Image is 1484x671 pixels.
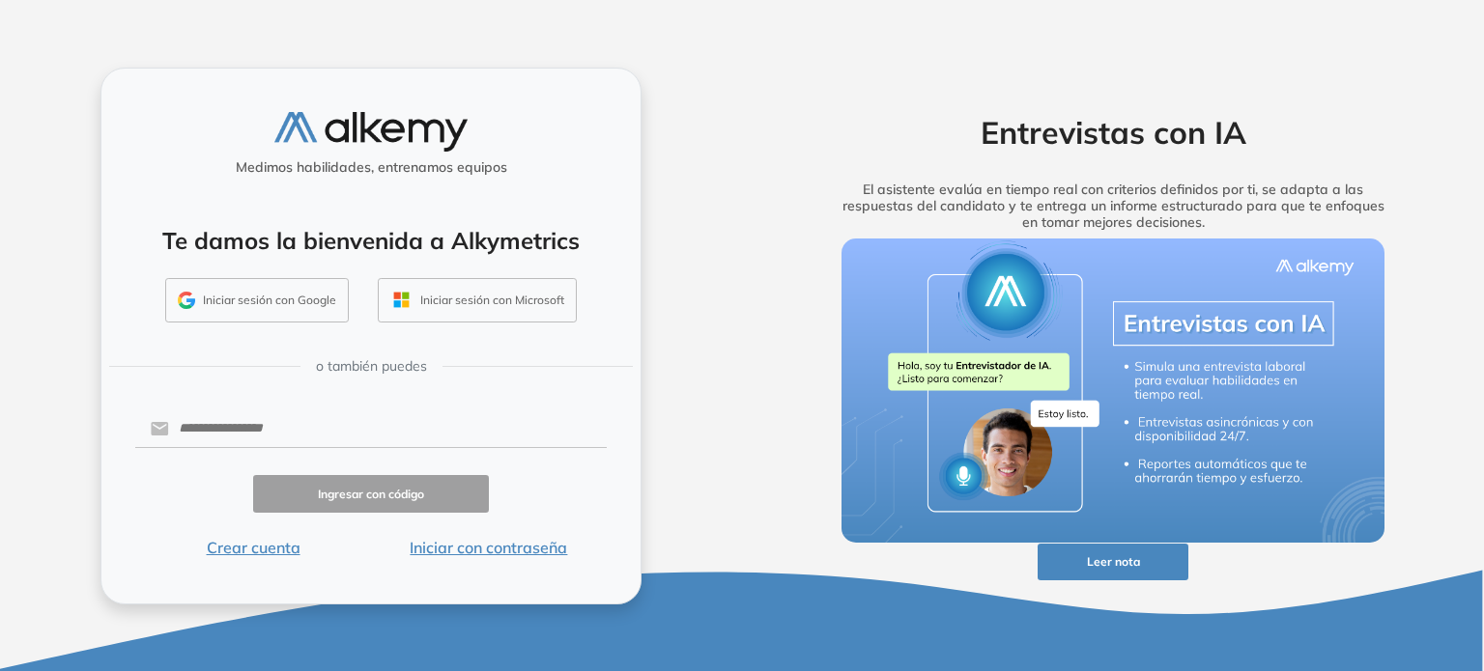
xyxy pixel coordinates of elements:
h5: El asistente evalúa en tiempo real con criterios definidos por ti, se adapta a las respuestas del... [812,182,1414,230]
img: GMAIL_ICON [178,292,195,309]
button: Iniciar sesión con Microsoft [378,278,577,322]
h5: Medimos habilidades, entrenamos equipos [109,159,633,176]
h2: Entrevistas con IA [812,114,1414,151]
button: Iniciar con contraseña [371,536,607,559]
span: o también puedes [316,356,427,377]
button: Ingresar con código [253,475,489,513]
h4: Te damos la bienvenida a Alkymetrics [127,227,615,255]
div: Widget de chat [1387,578,1484,671]
button: Crear cuenta [135,536,371,559]
img: logo-alkemy [274,112,468,152]
img: img-more-info [842,238,1384,544]
button: Leer nota [1038,544,1188,581]
img: OUTLOOK_ICON [390,289,413,311]
iframe: Chat Widget [1387,578,1484,671]
button: Iniciar sesión con Google [165,278,349,322]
